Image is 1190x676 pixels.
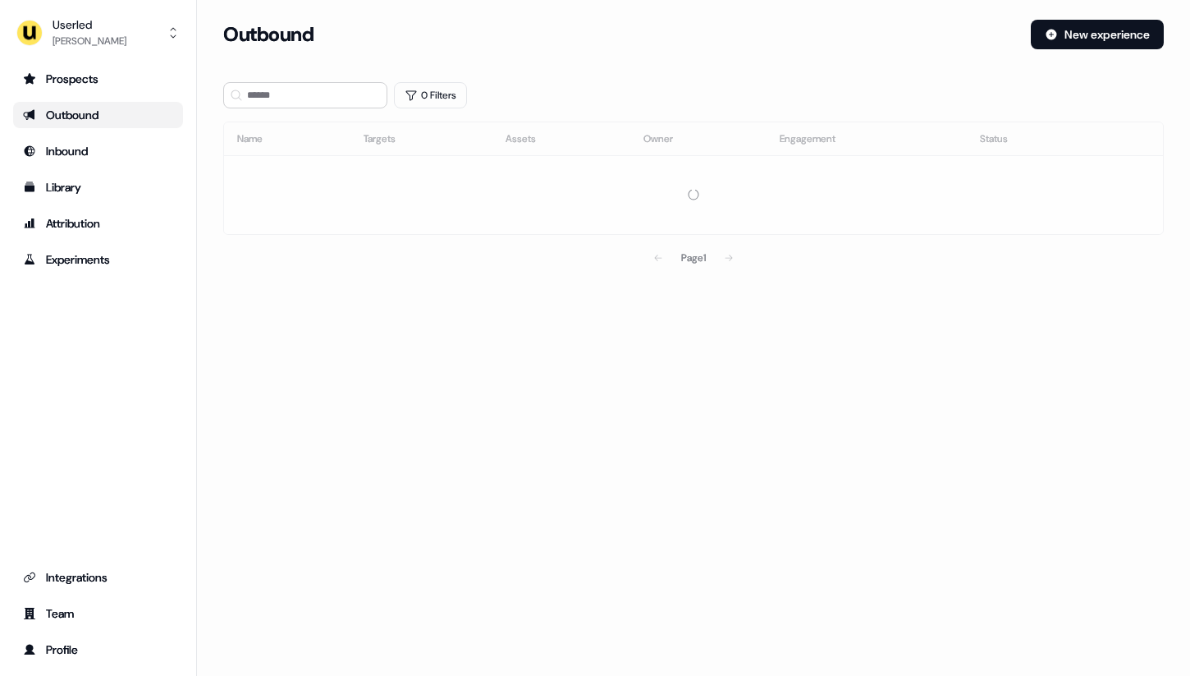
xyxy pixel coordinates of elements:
div: Outbound [23,107,173,123]
a: Go to outbound experience [13,102,183,128]
div: Profile [23,642,173,658]
a: Go to experiments [13,246,183,273]
h3: Outbound [223,22,314,47]
div: [PERSON_NAME] [53,33,126,49]
a: Go to Inbound [13,138,183,164]
button: 0 Filters [394,82,467,108]
a: Go to templates [13,174,183,200]
a: Go to profile [13,637,183,663]
div: Team [23,605,173,622]
div: Experiments [23,251,173,268]
div: Inbound [23,143,173,159]
div: Attribution [23,215,173,232]
a: Go to attribution [13,210,183,237]
a: Go to team [13,600,183,627]
div: Userled [53,16,126,33]
div: Integrations [23,569,173,586]
a: Go to integrations [13,564,183,591]
button: Userled[PERSON_NAME] [13,13,183,53]
div: Prospects [23,71,173,87]
a: Go to prospects [13,66,183,92]
button: New experience [1031,20,1164,49]
div: Library [23,179,173,195]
